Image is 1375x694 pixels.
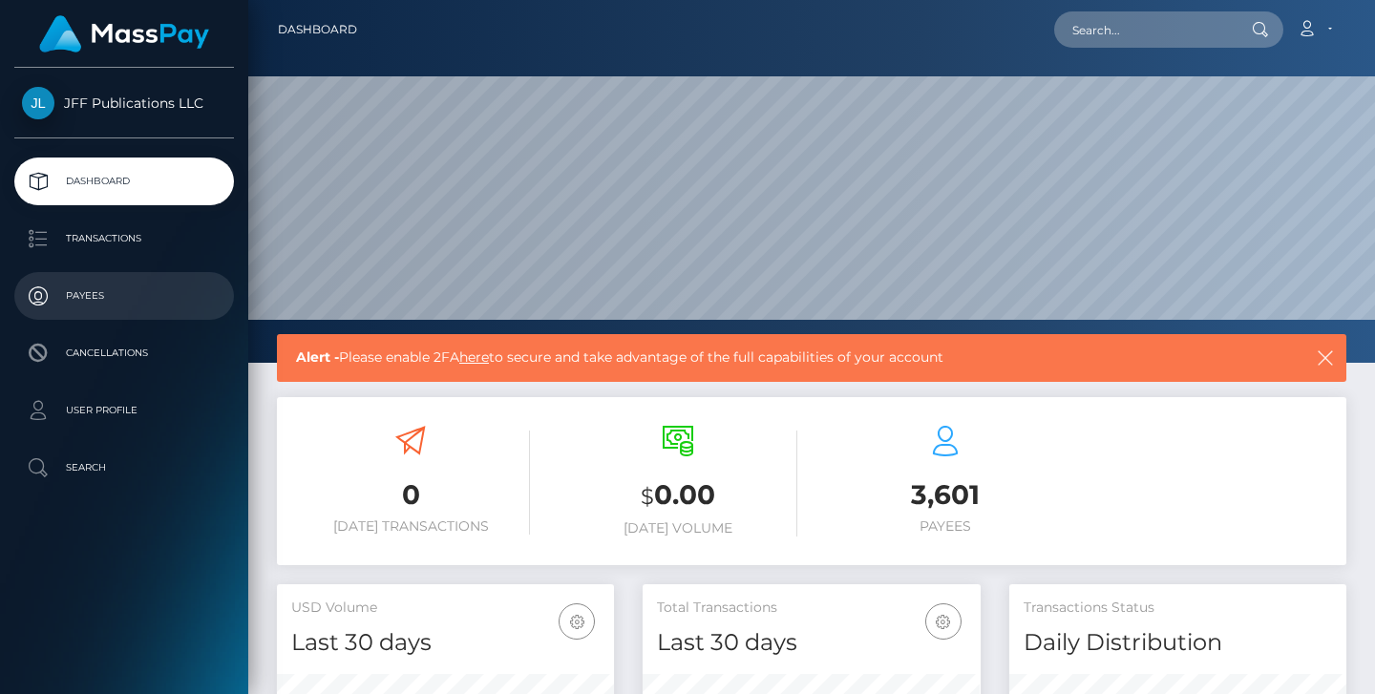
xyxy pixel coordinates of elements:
[657,599,965,618] h5: Total Transactions
[459,348,489,366] a: here
[22,339,226,368] p: Cancellations
[14,444,234,492] a: Search
[278,10,357,50] a: Dashboard
[14,215,234,263] a: Transactions
[14,158,234,205] a: Dashboard
[291,599,600,618] h5: USD Volume
[1024,626,1332,660] h4: Daily Distribution
[39,15,209,53] img: MassPay Logo
[291,476,530,514] h3: 0
[14,95,234,112] span: JFF Publications LLC
[291,626,600,660] h4: Last 30 days
[657,626,965,660] h4: Last 30 days
[22,282,226,310] p: Payees
[14,387,234,434] a: User Profile
[291,518,530,535] h6: [DATE] Transactions
[559,520,797,536] h6: [DATE] Volume
[826,518,1065,535] h6: Payees
[22,396,226,425] p: User Profile
[559,476,797,515] h3: 0.00
[22,224,226,253] p: Transactions
[14,329,234,377] a: Cancellations
[22,453,226,482] p: Search
[826,476,1065,514] h3: 3,601
[296,348,339,366] b: Alert -
[641,483,654,510] small: $
[14,272,234,320] a: Payees
[1024,599,1332,618] h5: Transactions Status
[1054,11,1234,48] input: Search...
[296,347,1214,368] span: Please enable 2FA to secure and take advantage of the full capabilities of your account
[22,87,54,119] img: JFF Publications LLC
[22,167,226,196] p: Dashboard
